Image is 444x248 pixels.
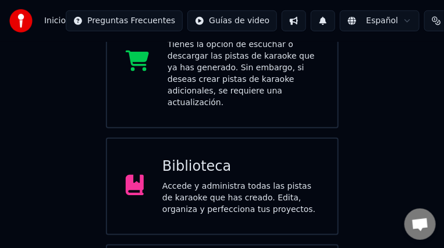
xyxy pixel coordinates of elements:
div: Chat abierto [404,209,436,240]
div: Tienes la opción de escuchar o descargar las pistas de karaoke que ya has generado. Sin embargo, ... [168,39,319,109]
button: Preguntas Frecuentes [66,10,183,31]
button: Guías de video [187,10,277,31]
span: Inicio [44,15,66,27]
img: youka [9,9,33,33]
div: Biblioteca [162,157,319,176]
nav: breadcrumb [44,15,66,27]
div: Accede y administra todas las pistas de karaoke que has creado. Edita, organiza y perfecciona tus... [162,181,319,215]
